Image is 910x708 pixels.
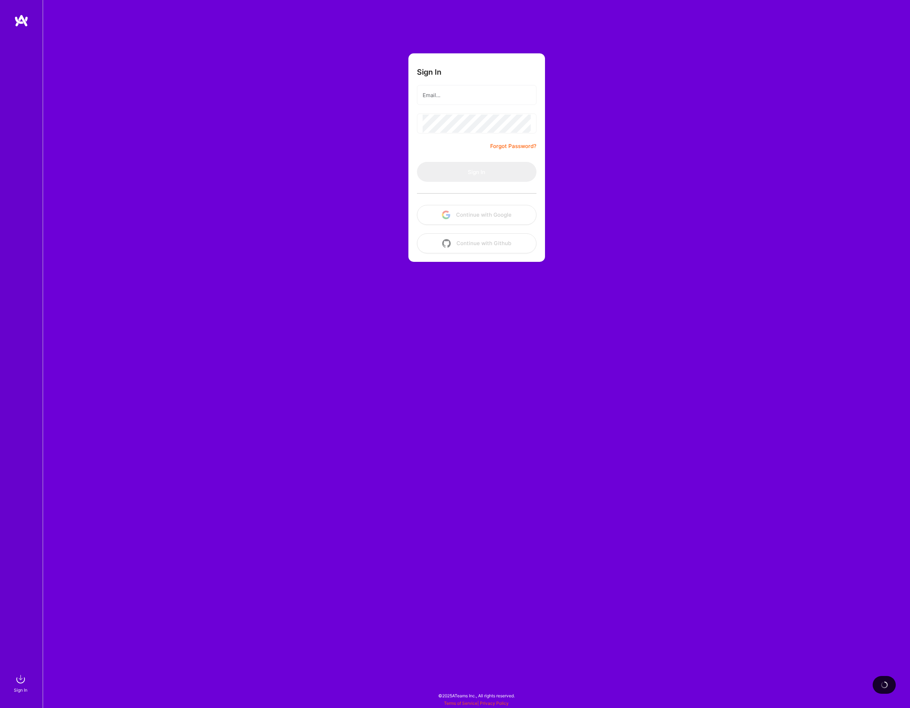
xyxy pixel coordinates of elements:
[442,239,451,248] img: icon
[480,701,509,706] a: Privacy Policy
[423,86,531,104] input: Email...
[417,162,536,182] button: Sign In
[14,672,28,686] img: sign in
[417,233,536,253] button: Continue with Github
[14,686,27,694] div: Sign In
[43,687,910,704] div: © 2025 ATeams Inc., All rights reserved.
[881,681,888,688] img: loading
[442,211,450,219] img: icon
[14,14,28,27] img: logo
[15,672,28,694] a: sign inSign In
[444,701,509,706] span: |
[417,205,536,225] button: Continue with Google
[417,68,441,76] h3: Sign In
[490,142,536,150] a: Forgot Password?
[444,701,477,706] a: Terms of Service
